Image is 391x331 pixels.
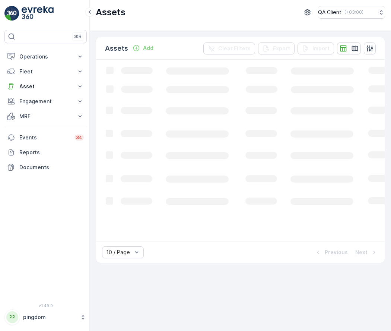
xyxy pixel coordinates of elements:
[4,49,87,64] button: Operations
[4,6,19,21] img: logo
[4,309,87,325] button: PPpingdom
[130,44,156,53] button: Add
[19,53,72,60] p: Operations
[4,130,87,145] a: Events34
[19,164,84,171] p: Documents
[4,160,87,175] a: Documents
[105,43,128,54] p: Assets
[218,45,251,52] p: Clear Filters
[23,313,76,321] p: pingdom
[314,248,349,257] button: Previous
[19,83,72,90] p: Asset
[312,45,330,52] p: Import
[19,134,70,141] p: Events
[4,109,87,124] button: MRF
[325,249,348,256] p: Previous
[4,64,87,79] button: Fleet
[4,145,87,160] a: Reports
[318,6,385,19] button: QA Client(+03:00)
[19,113,72,120] p: MRF
[298,42,334,54] button: Import
[4,94,87,109] button: Engagement
[4,303,87,308] span: v 1.49.0
[258,42,295,54] button: Export
[4,79,87,94] button: Asset
[203,42,255,54] button: Clear Filters
[74,34,82,40] p: ⌘B
[318,9,341,16] p: QA Client
[6,311,18,323] div: PP
[355,248,379,257] button: Next
[273,45,290,52] p: Export
[19,149,84,156] p: Reports
[344,9,363,15] p: ( +03:00 )
[355,249,368,256] p: Next
[19,98,72,105] p: Engagement
[19,68,72,75] p: Fleet
[96,6,125,18] p: Assets
[22,6,54,21] img: logo_light-DOdMpM7g.png
[143,44,153,52] p: Add
[76,135,82,141] p: 34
